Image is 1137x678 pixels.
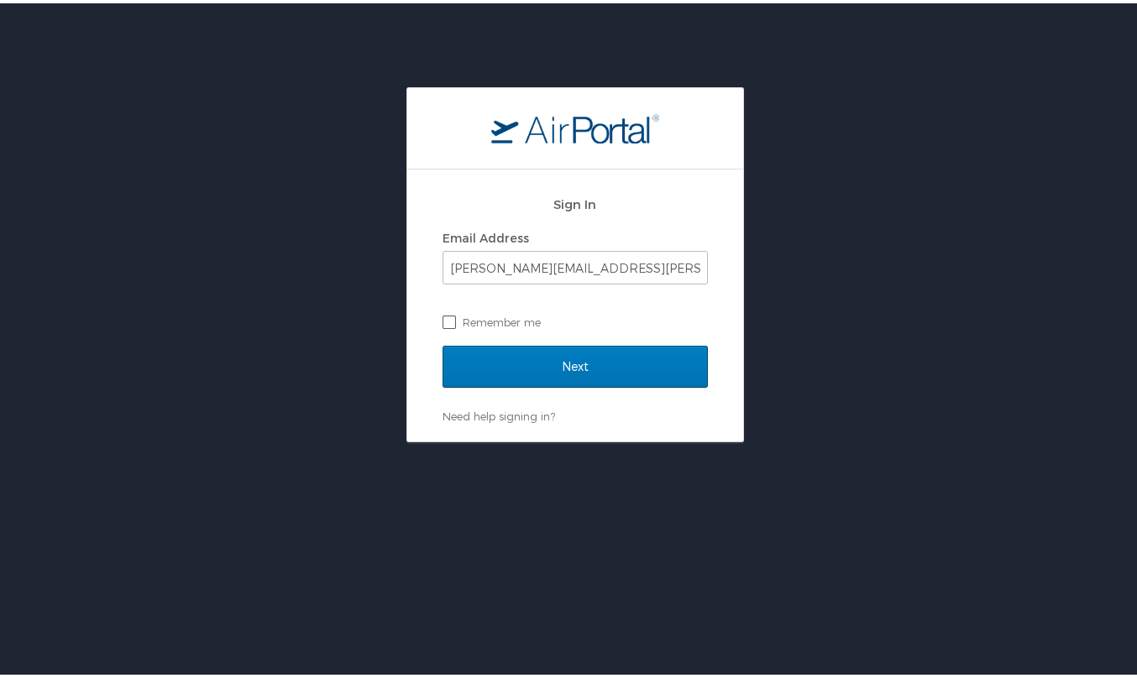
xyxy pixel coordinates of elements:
img: logo [491,110,659,140]
a: Need help signing in? [443,406,555,420]
h2: Sign In [443,191,708,211]
label: Remember me [443,306,708,331]
label: Email Address [443,227,529,242]
input: Next [443,342,708,384]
